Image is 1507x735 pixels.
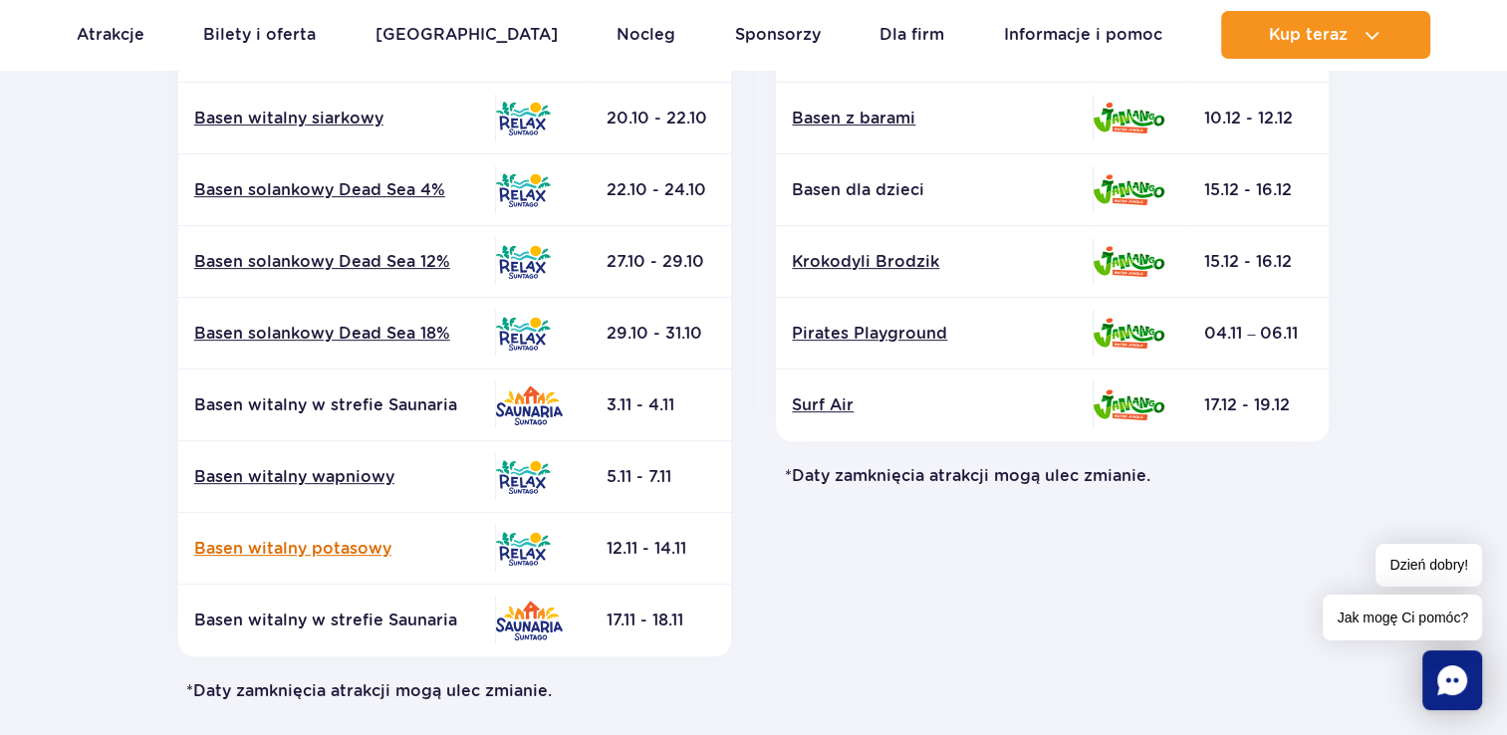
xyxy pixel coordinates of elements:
[1376,544,1482,587] span: Dzień dobry!
[495,173,551,207] img: Relax
[591,441,731,513] td: 5.11 - 7.11
[591,298,731,369] td: 29.10 - 31.10
[1188,154,1329,226] td: 15.12 - 16.12
[77,11,144,59] a: Atrakcje
[194,610,479,631] p: Basen witalny w strefie Saunaria
[1221,11,1430,59] button: Kup teraz
[792,394,1077,416] a: Surf Air
[769,465,1338,487] p: *Daty zamknięcia atrakcji mogą ulec zmianie.
[1093,174,1164,205] img: Jamango
[1323,595,1482,640] span: Jak mogę Ci pomóc?
[194,108,479,129] a: Basen witalny siarkowy
[591,154,731,226] td: 22.10 - 24.10
[1188,298,1329,369] td: 04.11 – 06.11
[1422,650,1482,710] div: Chat
[1004,11,1162,59] a: Informacje i pomoc
[495,532,551,566] img: Relax
[495,460,551,494] img: Relax
[376,11,558,59] a: [GEOGRAPHIC_DATA]
[735,11,821,59] a: Sponsorzy
[792,323,1077,345] a: Pirates Playground
[495,385,563,425] img: Saunaria
[194,466,479,488] a: Basen witalny wapniowy
[1093,246,1164,277] img: Jamango
[194,251,479,273] a: Basen solankowy Dead Sea 12%
[591,585,731,656] td: 17.11 - 18.11
[194,394,479,416] p: Basen witalny w strefie Saunaria
[495,601,563,640] img: Saunaria
[194,179,479,201] a: Basen solankowy Dead Sea 4%
[495,102,551,135] img: Relax
[1093,103,1164,133] img: Jamango
[792,179,1077,201] p: Basen dla dzieci
[591,83,731,154] td: 20.10 - 22.10
[792,251,1077,273] a: Krokodyli Brodzik
[591,226,731,298] td: 27.10 - 29.10
[879,11,944,59] a: Dla firm
[1093,318,1164,349] img: Jamango
[495,317,551,351] img: Relax
[495,245,551,279] img: Relax
[1269,26,1348,44] span: Kup teraz
[170,680,739,702] p: *Daty zamknięcia atrakcji mogą ulec zmianie.
[194,323,479,345] a: Basen solankowy Dead Sea 18%
[1188,369,1329,441] td: 17.12 - 19.12
[1093,389,1164,420] img: Jamango
[591,369,731,441] td: 3.11 - 4.11
[203,11,316,59] a: Bilety i oferta
[194,538,479,560] a: Basen witalny potasowy
[1188,226,1329,298] td: 15.12 - 16.12
[591,513,731,585] td: 12.11 - 14.11
[1188,83,1329,154] td: 10.12 - 12.12
[617,11,675,59] a: Nocleg
[792,108,1077,129] a: Basen z barami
